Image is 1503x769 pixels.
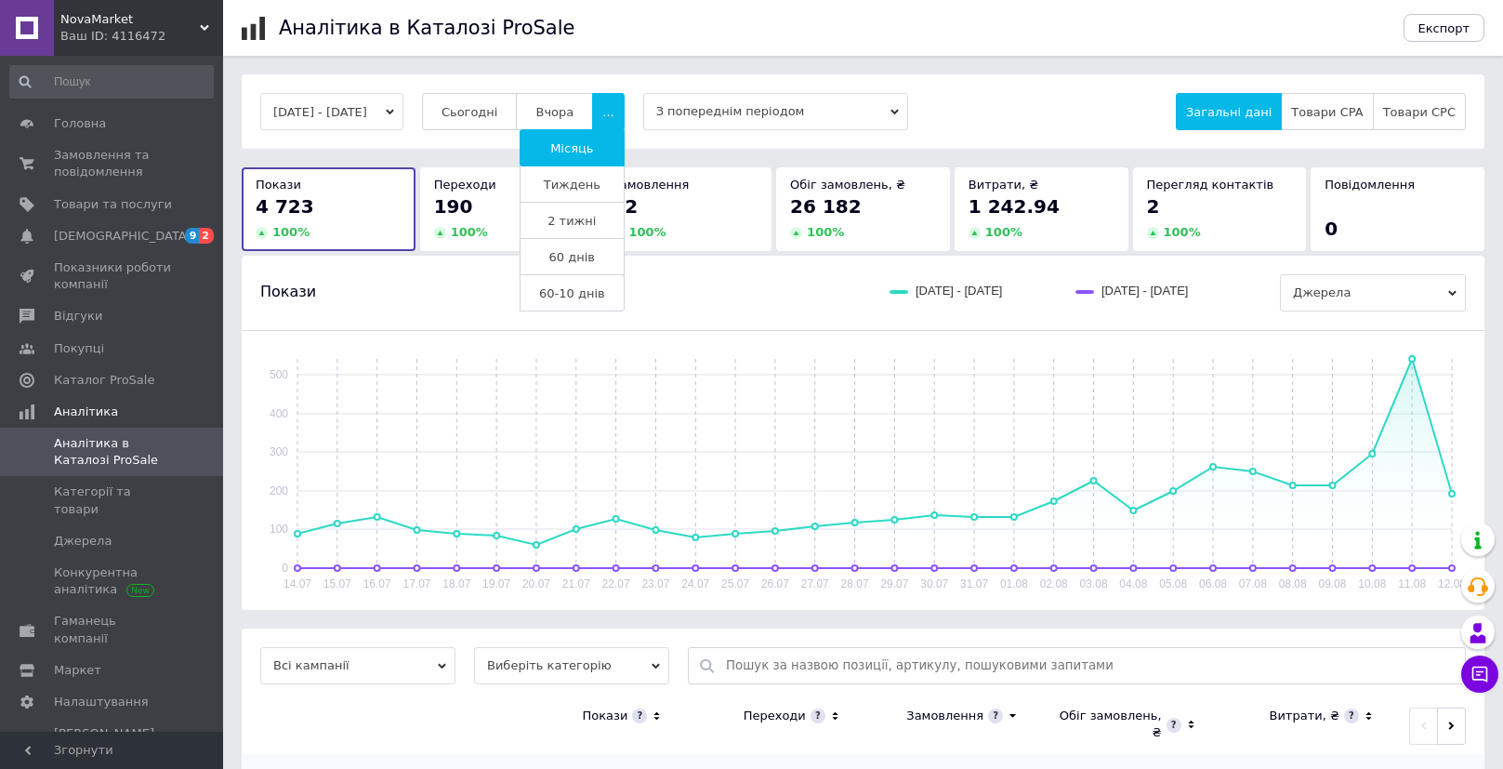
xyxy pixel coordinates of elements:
[960,577,988,590] text: 31.07
[641,577,669,590] text: 23.07
[744,708,806,724] div: Переходи
[1176,93,1282,130] button: Загальні дані
[801,577,829,590] text: 27.07
[1199,577,1227,590] text: 06.08
[260,93,403,130] button: [DATE] - [DATE]
[256,195,314,218] span: 4 723
[60,11,200,28] span: NovaMarket
[434,178,496,192] span: Переходи
[1280,274,1466,312] span: Джерела
[1373,93,1466,130] button: Товари CPC
[592,93,624,130] button: ...
[880,577,908,590] text: 29.07
[54,662,101,679] span: Маркет
[1325,218,1338,240] span: 0
[1147,195,1160,218] span: 2
[1164,225,1201,239] span: 100 %
[323,577,351,590] text: 15.07
[1438,577,1466,590] text: 12.08
[520,129,625,166] button: Місяць
[969,195,1060,218] span: 1 242.94
[516,93,593,130] button: Вчора
[520,238,625,275] button: 60 днів
[260,647,455,684] span: Всі кампанії
[442,577,470,590] text: 18.07
[402,577,430,590] text: 17.07
[54,147,172,180] span: Замовлення та повідомлення
[1080,577,1108,590] text: 03.08
[1054,708,1161,741] div: Обіг замовлень, ₴
[54,694,149,710] span: Налаштування
[1186,105,1272,119] span: Загальні дані
[520,202,625,239] button: 2 тижні
[199,228,214,244] span: 2
[270,407,288,420] text: 400
[60,28,223,45] div: Ваш ID: 4116472
[256,178,301,192] span: Покази
[1040,577,1068,590] text: 02.08
[442,105,498,119] span: Сьогодні
[969,178,1039,192] span: Витрати, ₴
[1319,577,1347,590] text: 09.08
[54,115,106,132] span: Головна
[539,286,605,300] span: 60-10 днів
[790,178,905,192] span: Обіг замовлень, ₴
[602,105,613,119] span: ...
[282,562,288,575] text: 0
[1279,577,1307,590] text: 08.08
[1269,708,1339,724] div: Витрати, ₴
[1404,14,1485,42] button: Експорт
[1239,577,1267,590] text: 07.08
[726,648,1456,683] input: Пошук за назвою позиції, артикулу, пошуковими запитами
[520,166,625,203] button: Тиждень
[1383,105,1456,119] span: Товари CPC
[920,577,948,590] text: 30.07
[681,577,709,590] text: 24.07
[985,225,1022,239] span: 100 %
[544,178,600,192] span: Тиждень
[549,250,595,264] span: 60 днів
[270,523,288,536] text: 100
[562,577,590,590] text: 21.07
[270,484,288,497] text: 200
[422,93,518,130] button: Сьогодні
[54,196,172,213] span: Товари та послуги
[54,435,172,469] span: Аналітика в Каталозі ProSale
[761,577,789,590] text: 26.07
[1147,178,1274,192] span: Перегляд контактів
[272,225,310,239] span: 100 %
[547,214,596,228] span: 2 тижні
[550,141,593,155] span: Місяць
[1291,105,1363,119] span: Товари CPA
[582,708,627,724] div: Покази
[1418,21,1470,35] span: Експорт
[1358,577,1386,590] text: 10.08
[54,372,154,389] span: Каталог ProSale
[522,577,550,590] text: 20.07
[482,577,510,590] text: 19.07
[612,178,689,192] span: Замовлення
[643,93,908,130] span: З попереднім періодом
[185,228,200,244] span: 9
[54,613,172,646] span: Гаманець компанії
[1461,656,1498,693] button: Чат з покупцем
[721,577,749,590] text: 25.07
[54,340,104,357] span: Покупці
[54,533,112,550] span: Джерела
[270,368,288,381] text: 500
[1325,178,1415,192] span: Повідомлення
[906,708,983,724] div: Замовлення
[807,225,844,239] span: 100 %
[535,105,574,119] span: Вчора
[628,225,666,239] span: 100 %
[451,225,488,239] span: 100 %
[54,564,172,598] span: Конкурентна аналітика
[54,484,172,517] span: Категорії та товари
[612,195,638,218] span: 12
[260,282,316,302] span: Покази
[283,577,311,590] text: 14.07
[1000,577,1028,590] text: 01.08
[474,647,669,684] span: Виберіть категорію
[602,577,630,590] text: 22.07
[1398,577,1426,590] text: 11.08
